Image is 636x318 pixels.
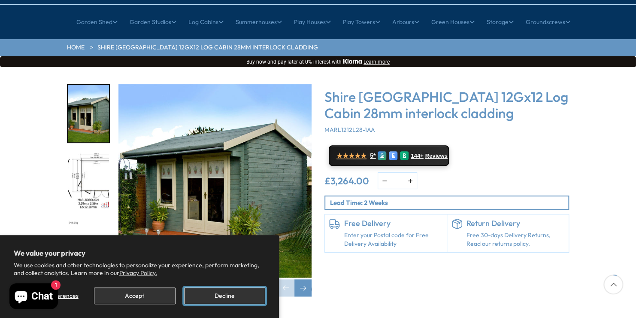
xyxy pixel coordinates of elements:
[324,176,369,186] ins: £3,264.00
[330,198,568,207] p: Lead Time: 2 Weeks
[411,153,423,159] span: 144+
[94,287,175,304] button: Accept
[425,153,448,159] span: Reviews
[324,89,569,122] h3: Shire [GEOGRAPHIC_DATA] 12Gx12 Log Cabin 28mm interlock cladding
[344,231,442,248] a: Enter your Postal code for Free Delivery Availability
[76,11,118,33] a: Garden Shed
[294,279,312,297] div: Next slide
[68,85,109,142] img: Marlborough_7_77ba1181-c18a-42db-b353-ae209a9c9980_200x200.jpg
[188,11,224,33] a: Log Cabins
[68,220,109,277] img: 12x12MarlboroughOPTELEVATIONSMMFT28mmTEMP_a041115d-193e-4c00-ba7d-347e4517689d_200x200.jpg
[526,11,570,33] a: Groundscrews
[324,126,375,134] span: MARL1212L28-1AA
[277,279,294,297] div: Previous slide
[14,249,265,257] h2: We value your privacy
[294,11,331,33] a: Play Houses
[431,11,475,33] a: Green Houses
[392,11,419,33] a: Arbours
[97,43,318,52] a: Shire [GEOGRAPHIC_DATA] 12Gx12 Log Cabin 28mm interlock cladding
[343,11,380,33] a: Play Towers
[67,152,110,211] div: 2 / 18
[119,269,157,277] a: Privacy Policy.
[67,43,85,52] a: HOME
[68,153,109,210] img: 12x12MarlboroughOPTFLOORPLANMFT28mmTEMP_5a83137f-d55f-493c-9331-6cd515c54ccf_200x200.jpg
[236,11,282,33] a: Summerhouses
[118,84,312,278] img: Shire Marlborough 12Gx12 Log Cabin 28mm interlock cladding - Best Shed
[184,287,265,304] button: Decline
[389,151,397,160] div: E
[14,261,265,277] p: We use cookies and other technologies to personalize your experience, perform marketing, and coll...
[344,219,442,228] h6: Free Delivery
[400,151,409,160] div: R
[329,145,449,166] a: ★★★★★ 5* G E R 144+ Reviews
[7,283,61,311] inbox-online-store-chat: Shopify online store chat
[118,84,312,297] div: 1 / 18
[67,219,110,278] div: 3 / 18
[67,84,110,143] div: 1 / 18
[378,151,386,160] div: G
[466,219,565,228] h6: Return Delivery
[466,231,565,248] p: Free 30-days Delivery Returns, Read our returns policy.
[487,11,514,33] a: Storage
[130,11,176,33] a: Garden Studios
[336,152,366,160] span: ★★★★★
